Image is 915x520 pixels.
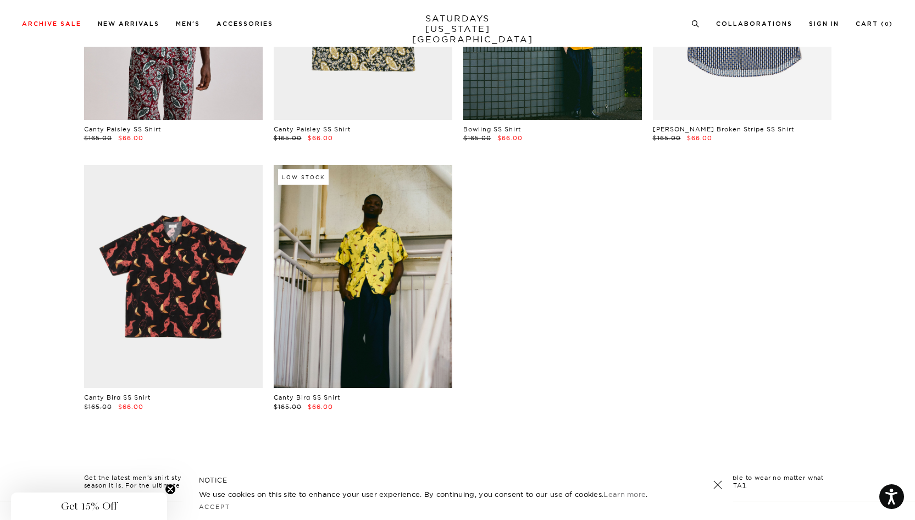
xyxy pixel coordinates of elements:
span: $66.00 [497,134,523,142]
div: Get 15% OffClose teaser [11,493,167,520]
p: We use cookies on this site to enhance your user experience. By continuing, you consent to our us... [199,489,678,500]
span: $66.00 [118,403,143,411]
span: $165.00 [84,134,112,142]
span: $66.00 [308,134,333,142]
button: Close teaser [165,484,176,495]
a: Canty Bird SS Shirt [274,394,340,401]
span: $165.00 [274,403,302,411]
a: New Arrivals [98,21,159,27]
a: Collaborations [716,21,792,27]
span: $165.00 [463,134,491,142]
div: Low Stock [278,169,329,185]
a: Accept [199,503,231,511]
span: Get 15% Off [61,500,117,513]
span: $66.00 [687,134,712,142]
a: Cart (0) [856,21,893,27]
span: $165.00 [653,134,681,142]
span: $66.00 [308,403,333,411]
span: $165.00 [84,403,112,411]
a: Accessories [217,21,273,27]
a: Bowling SS Shirt [463,125,521,133]
a: Canty Bird SS Shirt [84,394,151,401]
a: Men's [176,21,200,27]
a: Learn more [603,490,646,499]
span: $165.00 [274,134,302,142]
a: Sign In [809,21,839,27]
a: Canty Paisley SS Shirt [84,125,161,133]
a: [PERSON_NAME] Broken Stripe SS Shirt [653,125,794,133]
a: Archive Sale [22,21,81,27]
small: 0 [885,22,889,27]
a: SATURDAYS[US_STATE][GEOGRAPHIC_DATA] [412,13,503,45]
h5: NOTICE [199,475,717,485]
div: Get the latest men’s shirt styles that you can dress down for a casual day look or dress up for a... [73,463,842,501]
span: $66.00 [118,134,143,142]
a: Canty Paisley SS Shirt [274,125,351,133]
